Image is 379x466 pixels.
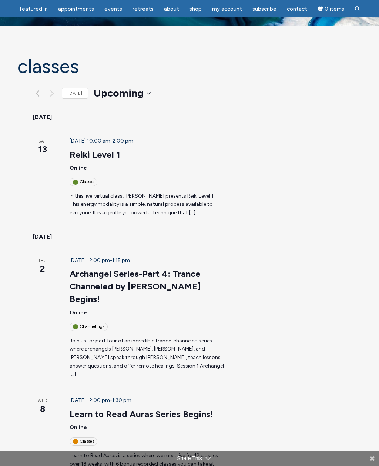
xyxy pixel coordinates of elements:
span: Sat [33,138,52,145]
a: [DATE] [62,88,88,99]
span: Shop [189,6,202,12]
a: Previous Events [33,89,42,98]
a: Cart0 items [313,1,349,16]
time: - [70,138,133,144]
span: Online [70,165,87,171]
span: Online [70,424,87,430]
p: Join us for part four of an incredible trance-channeled series where archangels [PERSON_NAME], [P... [70,337,225,379]
a: About [160,2,184,16]
span: Thu [33,258,52,264]
span: About [164,6,179,12]
span: Online [70,309,87,316]
a: Appointments [54,2,98,16]
p: In this live, virtual class, [PERSON_NAME] presents Reiki Level 1. This energy modality is a simp... [70,192,225,217]
span: 2 [33,262,52,275]
a: Shop [185,2,206,16]
span: [DATE] 12:00 pm [70,257,110,264]
span: Events [104,6,122,12]
time: - [70,397,131,403]
span: 2:00 pm [113,138,133,144]
div: Classes [70,178,97,186]
a: Learn to Read Auras Series Begins! [70,409,213,420]
a: My Account [208,2,246,16]
span: Appointments [58,6,94,12]
a: Contact [282,2,312,16]
button: Next Events [47,89,56,98]
span: Upcoming [94,87,144,99]
span: 13 [33,143,52,155]
time: - [70,257,130,264]
span: Subscribe [252,6,276,12]
a: Reiki Level 1 [70,149,120,160]
button: Upcoming [94,86,151,101]
a: Subscribe [248,2,281,16]
span: My Account [212,6,242,12]
a: Events [100,2,127,16]
time: [DATE] [33,113,52,122]
span: 8 [33,403,52,415]
span: Wed [33,398,52,404]
i: Cart [318,6,325,12]
span: featured in [19,6,48,12]
span: Retreats [133,6,154,12]
a: Retreats [128,2,158,16]
div: Channelings [70,323,108,331]
span: 1:30 pm [112,397,131,403]
span: [DATE] 12:00 pm [70,397,110,403]
h1: Classes [17,56,362,77]
span: Contact [287,6,307,12]
span: [DATE] 10:00 am [70,138,110,144]
time: [DATE] [33,232,52,242]
span: 0 items [325,6,344,12]
span: 1:15 pm [112,257,130,264]
a: Archangel Series-Part 4: Trance Channeled by [PERSON_NAME] Begins! [70,268,201,305]
a: featured in [15,2,52,16]
div: Classes [70,437,97,445]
